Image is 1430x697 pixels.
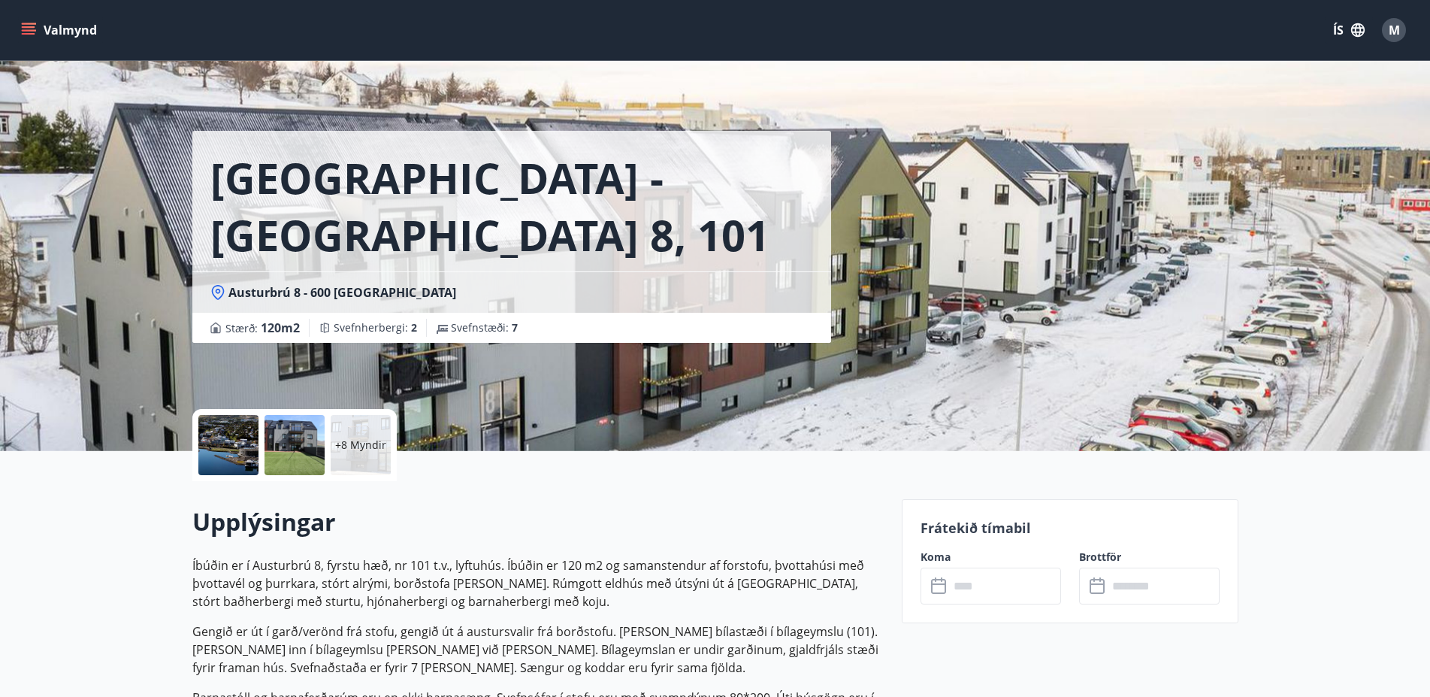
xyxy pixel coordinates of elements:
span: Stærð : [225,319,300,337]
span: 7 [512,320,518,335]
p: Íbúðin er í Austurbrú 8, fyrstu hæð, nr 101 t.v., lyftuhús. Íbúðin er 120 m2 og samanstendur af f... [192,556,884,611]
h2: Upplýsingar [192,505,884,538]
span: Svefnherbergi : [334,320,417,335]
span: M [1389,22,1400,38]
label: Brottför [1079,550,1220,565]
span: 2 [411,320,417,335]
span: Austurbrú 8 - 600 [GEOGRAPHIC_DATA] [228,284,456,301]
p: Gengið er út í garð/verönd frá stofu, gengið út á austursvalir frá borðstofu. [PERSON_NAME] bílas... [192,623,884,677]
button: ÍS [1325,17,1373,44]
button: menu [18,17,103,44]
label: Koma [921,550,1061,565]
h1: [GEOGRAPHIC_DATA] - [GEOGRAPHIC_DATA] 8, 101 [210,149,813,263]
p: +8 Myndir [335,438,386,453]
button: M [1376,12,1412,48]
span: 120 m2 [261,320,300,336]
p: Frátekið tímabil [921,518,1220,538]
span: Svefnstæði : [451,320,518,335]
